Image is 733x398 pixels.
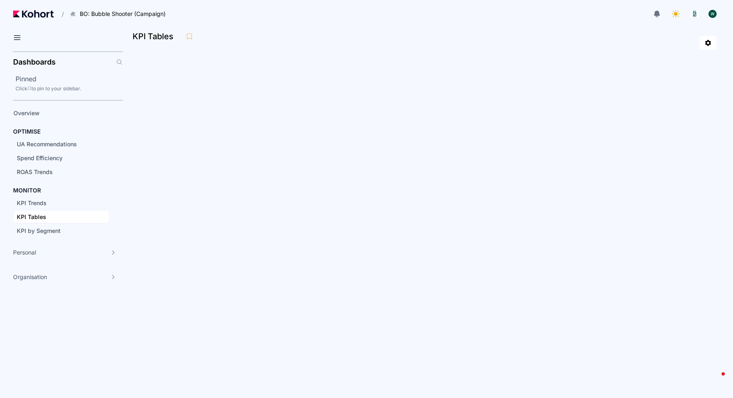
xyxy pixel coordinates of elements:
h4: MONITOR [13,186,41,195]
img: logo_logo_images_1_20240607072359498299_20240828135028712857.jpeg [690,10,699,18]
a: KPI by Segment [14,225,109,237]
span: KPI Trends [17,199,47,206]
a: Overview [11,107,109,119]
h2: Dashboards [13,58,56,66]
span: ROAS Trends [17,168,53,175]
a: ROAS Trends [14,166,109,178]
span: KPI Tables [17,213,46,220]
span: KPI by Segment [17,227,61,234]
span: UA Recommendations [17,141,77,148]
span: Organisation [13,273,47,281]
span: Spend Efficiency [17,154,63,161]
div: Click to pin to your sidebar. [16,85,123,92]
h2: Pinned [16,74,123,84]
span: Overview [13,110,40,116]
span: Personal [13,248,36,257]
a: KPI Tables [14,211,109,223]
h4: OPTIMISE [13,127,40,136]
span: / [55,10,64,18]
a: UA Recommendations [14,138,109,150]
img: Kohort logo [13,10,54,18]
a: KPI Trends [14,197,109,209]
span: BO: Bubble Shooter (Campaign) [80,10,166,18]
a: Spend Efficiency [14,152,109,164]
h3: KPI Tables [133,32,178,40]
button: BO: Bubble Shooter (Campaign) [65,7,174,21]
iframe: Intercom live chat [705,370,725,390]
